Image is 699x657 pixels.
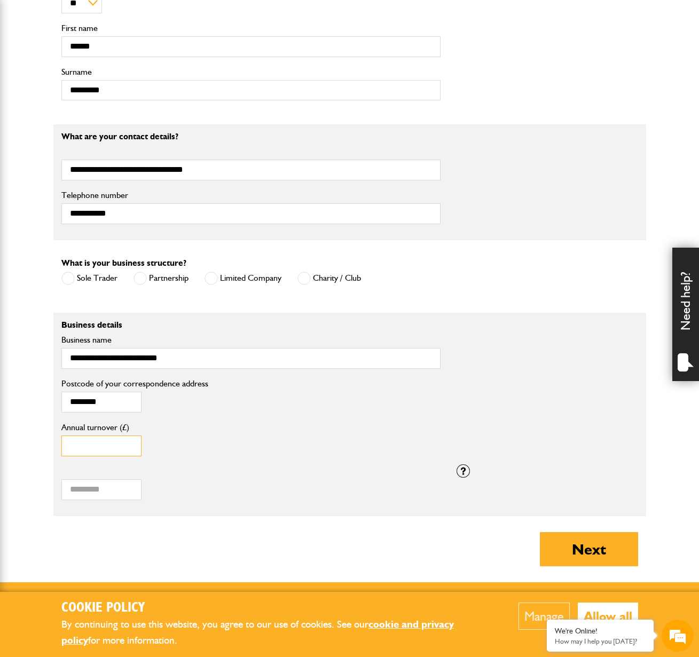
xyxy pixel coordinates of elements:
label: Annual turnover (£) [61,423,441,432]
div: We're Online! [555,627,646,636]
label: Sole Trader [61,272,117,285]
button: Next [540,532,638,566]
input: Enter your last name [14,99,195,122]
textarea: Type your message and hit 'Enter' [14,193,195,320]
label: Surname [61,68,441,76]
input: Enter your phone number [14,162,195,185]
h2: Cookie Policy [61,600,486,616]
button: Manage [519,603,570,630]
label: Telephone number [61,191,441,200]
div: Chat with us now [56,60,179,74]
a: cookie and privacy policy [61,618,454,647]
button: Allow all [578,603,638,630]
img: d_20077148190_company_1631870298795_20077148190 [18,59,45,74]
p: Business details [61,321,441,329]
div: Minimize live chat window [175,5,201,31]
label: Postcode of your correspondence address [61,379,441,388]
label: Charity / Club [297,272,361,285]
label: Partnership [133,272,189,285]
label: What is your business structure? [61,259,186,267]
label: Limited Company [205,272,281,285]
label: First name [61,24,441,33]
em: Start Chat [145,329,194,343]
label: Business name [61,336,441,344]
input: Enter your email address [14,130,195,154]
p: By continuing to use this website, you agree to our use of cookies. See our for more information. [61,616,486,649]
p: What are your contact details? [61,132,441,141]
p: How may I help you today? [555,637,646,645]
div: Need help? [672,248,699,381]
